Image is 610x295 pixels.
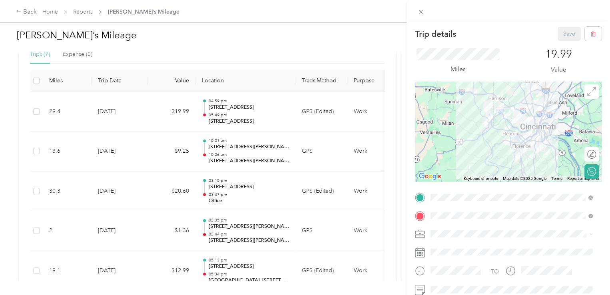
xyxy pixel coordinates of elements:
p: Trip details [415,28,456,40]
a: Report a map error [567,176,599,181]
a: Terms (opens in new tab) [551,176,562,181]
img: Google [417,171,443,181]
span: Map data ©2025 Google [503,176,546,181]
p: 19.99 [545,48,572,61]
div: TO [491,267,499,276]
iframe: Everlance-gr Chat Button Frame [565,250,610,295]
p: Value [551,65,566,75]
p: Miles [451,64,466,74]
button: Keyboard shortcuts [464,176,498,181]
a: Open this area in Google Maps (opens a new window) [417,171,443,181]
